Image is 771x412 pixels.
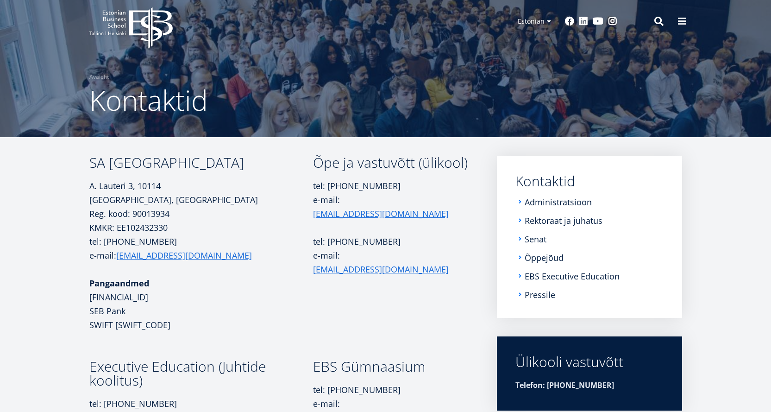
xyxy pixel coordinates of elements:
p: tel: [PHONE_NUMBER] [313,235,470,248]
a: Rektoraat ja juhatus [525,216,602,225]
a: Õppejõud [525,253,564,262]
p: KMKR: EE102432330 [89,221,313,235]
a: Pressile [525,290,555,299]
a: Youtube [593,17,603,26]
a: Avaleht [89,72,109,82]
span: Kontaktid [89,81,208,119]
a: Instagram [608,17,617,26]
h3: Executive Education (Juhtide koolitus) [89,360,313,387]
a: [EMAIL_ADDRESS][DOMAIN_NAME] [116,248,252,262]
p: tel: [PHONE_NUMBER] e-mail: [313,179,470,221]
strong: Telefon: [PHONE_NUMBER] [515,380,614,390]
a: Facebook [565,17,574,26]
a: Kontaktid [515,174,664,188]
p: A. Lauteri 3, 10114 [GEOGRAPHIC_DATA], [GEOGRAPHIC_DATA] Reg. kood: 90013934 [89,179,313,221]
p: tel: [PHONE_NUMBER] e-mail: [89,235,313,262]
h3: SA [GEOGRAPHIC_DATA] [89,156,313,170]
a: Senat [525,235,546,244]
div: Ülikooli vastuvõtt [515,355,664,369]
a: EBS Executive Education [525,272,620,281]
a: Administratsioon [525,197,592,207]
h3: EBS Gümnaasium [313,360,470,374]
a: [EMAIL_ADDRESS][DOMAIN_NAME] [313,207,449,221]
h3: Õpe ja vastuvõtt (ülikool) [313,156,470,170]
p: [FINANCIAL_ID] SEB Pank SWIFT [SWIFT_CODE] [89,276,313,332]
strong: Pangaandmed [89,278,149,289]
p: e-mail: [313,248,470,276]
a: Linkedin [579,17,588,26]
a: [EMAIL_ADDRESS][DOMAIN_NAME] [313,262,449,276]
